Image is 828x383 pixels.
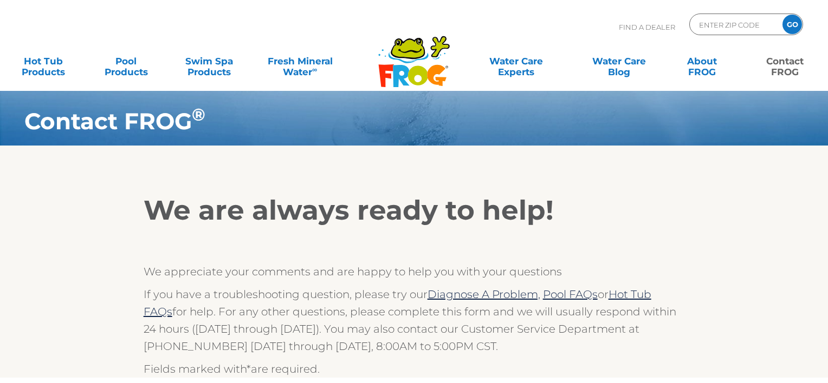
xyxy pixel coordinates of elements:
a: PoolProducts [94,50,158,72]
img: Frog Products Logo [372,22,456,88]
p: If you have a troubleshooting question, please try our or for help. For any other questions, plea... [144,286,685,355]
a: Water CareBlog [587,50,651,72]
p: Fields marked with are required. [144,360,685,378]
h1: Contact FROG [24,108,739,134]
p: We appreciate your comments and are happy to help you with your questions [144,263,685,280]
a: Diagnose A Problem, [428,288,540,301]
sup: ∞ [312,65,317,74]
a: Hot TubProducts [11,50,75,72]
a: Swim SpaProducts [177,50,241,72]
a: Pool FAQs [543,288,598,301]
a: Water CareExperts [463,50,568,72]
a: ContactFROG [753,50,817,72]
p: Find A Dealer [619,14,675,41]
a: AboutFROG [670,50,734,72]
a: Fresh MineralWater∞ [260,50,340,72]
input: GO [782,15,802,34]
sup: ® [192,104,205,125]
h2: We are always ready to help! [144,194,685,227]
